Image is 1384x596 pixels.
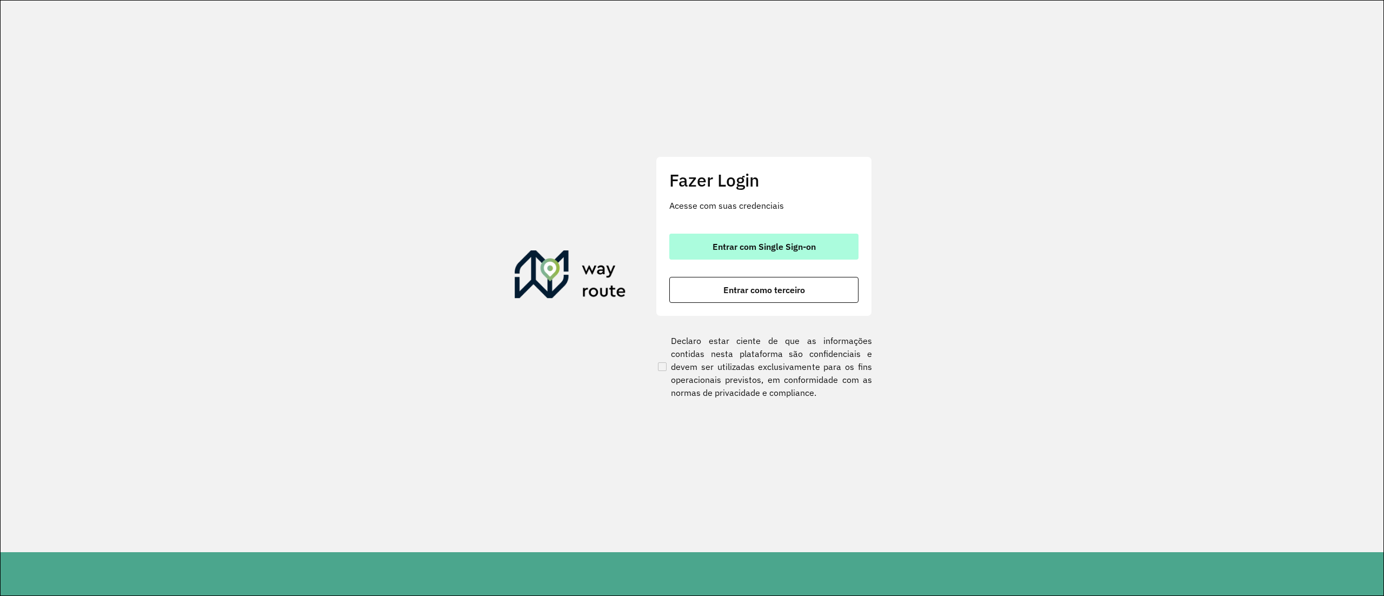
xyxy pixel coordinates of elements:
button: button [669,277,859,303]
button: button [669,234,859,260]
span: Entrar com Single Sign-on [713,242,816,251]
span: Entrar como terceiro [723,286,805,294]
label: Declaro estar ciente de que as informações contidas nesta plataforma são confidenciais e devem se... [656,334,872,399]
img: Roteirizador AmbevTech [515,250,626,302]
p: Acesse com suas credenciais [669,199,859,212]
h2: Fazer Login [669,170,859,190]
